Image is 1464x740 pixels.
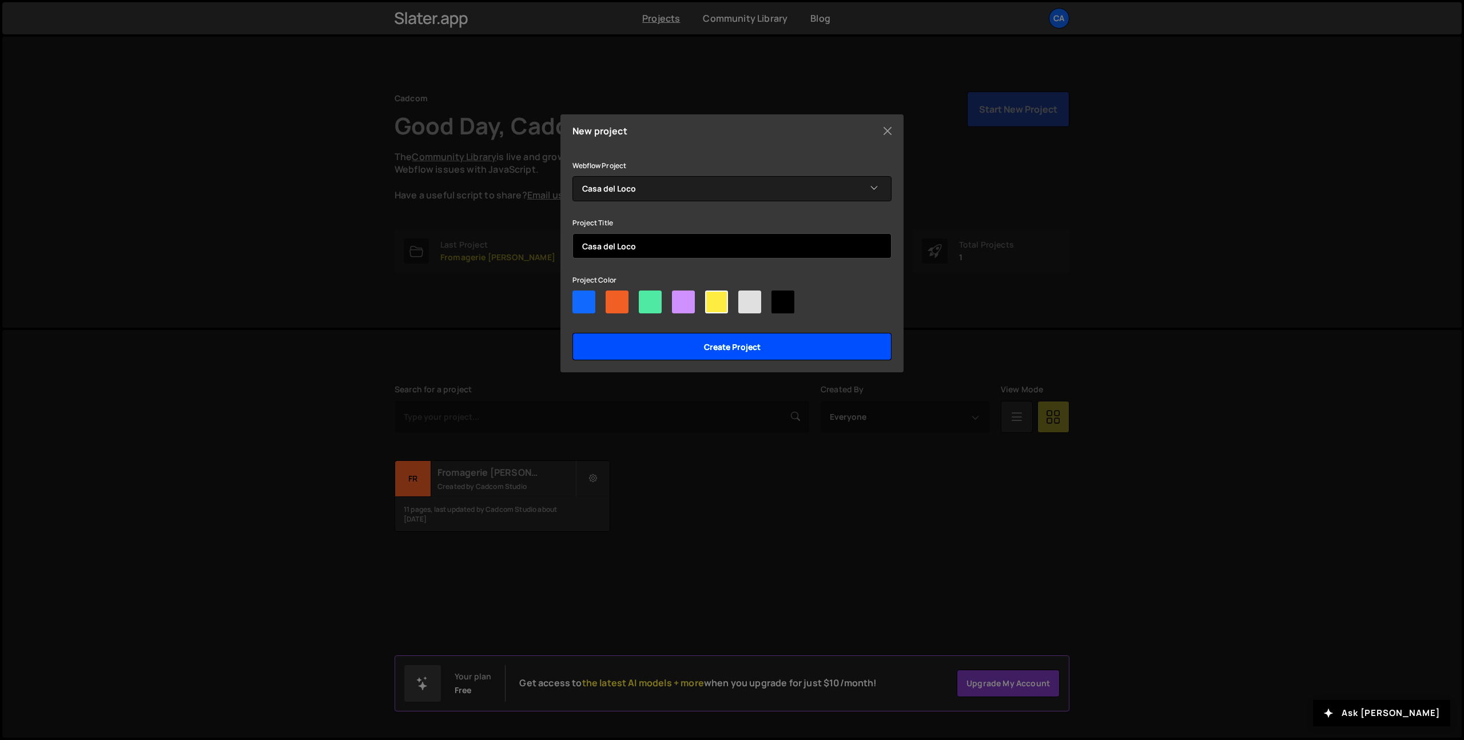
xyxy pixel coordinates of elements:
[572,160,626,172] label: Webflow Project
[572,233,892,258] input: Project name
[572,274,616,286] label: Project Color
[879,122,896,140] button: Close
[572,333,892,360] input: Create project
[572,217,613,229] label: Project Title
[1313,700,1450,726] button: Ask [PERSON_NAME]
[572,126,627,136] h5: New project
